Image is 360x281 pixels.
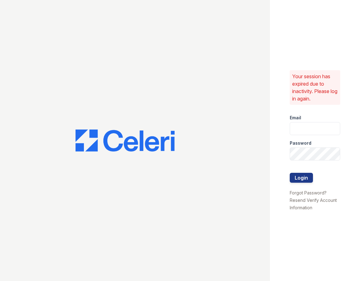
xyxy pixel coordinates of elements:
label: Email [290,115,301,121]
img: CE_Logo_Blue-a8612792a0a2168367f1c8372b55b34899dd931a85d93a1a3d3e32e68fde9ad4.png [76,130,175,152]
button: Login [290,173,313,183]
a: Resend Verify Account Information [290,198,337,210]
label: Password [290,140,311,146]
p: Your session has expired due to inactivity. Please log in again. [292,73,338,102]
a: Forgot Password? [290,190,327,195]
